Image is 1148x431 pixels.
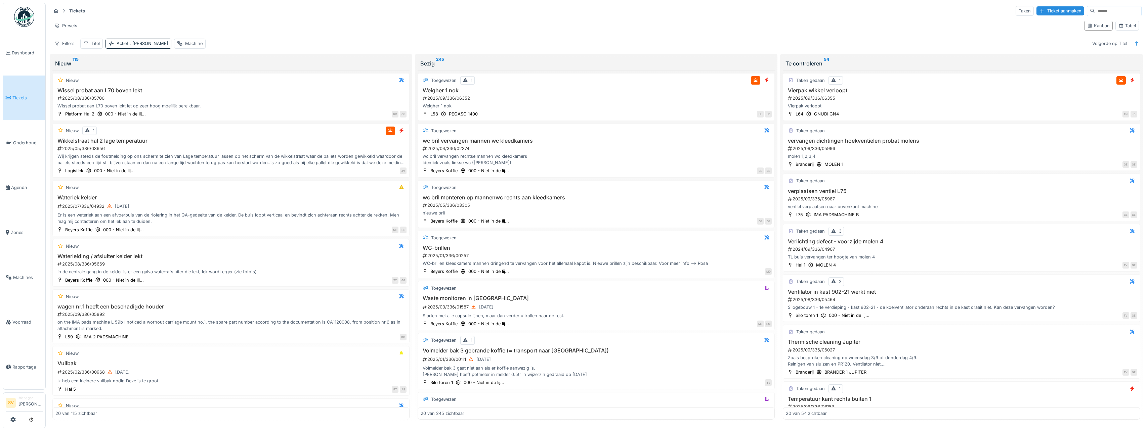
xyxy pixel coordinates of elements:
[786,238,1137,245] h3: Verlichting defect - voorzijde molen 4
[796,262,805,268] div: Hal 1
[91,40,100,47] div: Titel
[3,76,45,121] a: Tickets
[796,111,803,117] div: L64
[11,184,43,191] span: Agenda
[55,87,407,94] h3: Wissel probat aan L70 boven lekt
[757,167,764,174] div: GE
[55,410,97,417] div: 20 van 115 zichtbaar
[65,386,76,392] div: Hal 5
[421,210,772,216] div: nieuwe bril
[66,402,79,409] div: Nieuw
[6,395,43,412] a: SV Manager[PERSON_NAME]
[18,395,43,400] div: Manager
[796,178,825,184] div: Taken gedaan
[468,218,509,224] div: 000 - Niet in de lij...
[421,87,772,94] h3: Weigher 1 nok
[57,368,407,376] div: 2025/02/336/00968
[787,246,1137,252] div: 2024/09/336/04907
[57,95,407,101] div: 2025/08/336/05700
[117,40,168,47] div: Actief
[786,410,827,417] div: 20 van 54 zichtbaar
[814,111,839,117] div: GNUDI GN4
[422,95,772,101] div: 2025/09/336/06352
[471,337,472,343] div: 1
[430,379,453,386] div: Silo toren 1
[1089,39,1130,48] div: Volgorde op Titel
[422,355,772,364] div: 2025/01/336/00111
[431,337,457,343] div: Toegewezen
[431,77,457,84] div: Toegewezen
[1131,312,1137,319] div: GE
[65,227,92,233] div: Beyers Koffie
[786,138,1137,144] h3: vervangen dichtingen hoekventielen probat molens
[392,111,398,117] div: BM
[786,339,1137,345] h3: Thermische cleaning Jupiter
[400,167,407,174] div: JV
[55,378,407,384] div: Ik heb een kleinere vuilbak nodig.Deze is te groot.
[3,300,45,345] a: Voorraad
[421,313,772,319] div: Starten met alle capsule lijnen, maar dan verder uitrollen naar de rest.
[421,245,772,251] h3: WC-brillen
[13,274,43,281] span: Machines
[796,77,825,84] div: Taken gedaan
[431,285,457,291] div: Toegewezen
[3,165,45,210] a: Agenda
[185,40,203,47] div: Machine
[471,77,472,84] div: 1
[55,360,407,367] h3: Vuilbak
[66,184,79,191] div: Nieuw
[787,196,1137,202] div: 2025/09/336/05987
[1122,161,1129,168] div: GE
[787,347,1137,353] div: 2025/09/336/06027
[400,227,407,233] div: CS
[392,227,398,233] div: MD
[765,268,772,275] div: MD
[400,386,407,393] div: AB
[94,167,135,174] div: 000 - Niet in de lij...
[765,167,772,174] div: GE
[814,211,859,218] div: IMA PADSMACHINE B
[55,153,407,166] div: Wij krijgen steeds de foutmelding op ons scherm te zien van Lage temperatuur lassen op het scherm...
[392,386,398,393] div: FT
[12,50,43,56] span: Dashboard
[786,188,1137,194] h3: verplaatsen ventiel L75
[12,95,43,101] span: Tickets
[430,111,438,117] div: L58
[786,289,1137,295] h3: Ventilator in kast 902-21 werkt niet
[422,145,772,152] div: 2025/04/336/02374
[430,167,458,174] div: Beyers Koffie
[93,128,94,134] div: 1
[430,218,458,224] div: Beyers Koffie
[420,59,772,67] div: Bezig
[786,87,1137,94] h3: Vierpak wikkel verloopt
[11,229,43,236] span: Zones
[1122,312,1129,319] div: TV
[796,228,825,234] div: Taken gedaan
[1131,262,1137,269] div: GE
[55,303,407,310] h3: wagen nr.1 heeft een beschadigde houder
[816,262,836,268] div: MOLEN 4
[115,369,130,375] div: [DATE]
[430,268,458,275] div: Beyers Koffie
[1122,262,1129,269] div: TV
[66,243,79,249] div: Nieuw
[431,128,457,134] div: Toegewezen
[55,103,407,109] div: Wissel probat aan L70 boven lekt let op zeer hoog moeilijk bereikbaar.
[1131,369,1137,376] div: GE
[66,293,79,300] div: Nieuw
[57,311,407,318] div: 2025/09/336/05892
[796,329,825,335] div: Taken gedaan
[796,211,803,218] div: L75
[103,227,144,233] div: 000 - Niet in de lij...
[128,41,168,46] span: : [PERSON_NAME]
[824,369,866,375] div: BRANDER 1 JUPITER
[765,218,772,225] div: GE
[765,321,772,327] div: LM
[55,319,407,332] div: on the IMA pads machine L 59b I noticed a wornout carriage mount no.1, the spare part number acco...
[786,396,1137,402] h3: Temperatuur kant rechts buiten 1
[12,364,43,370] span: Rapportage
[421,260,772,267] div: WC-brillen kleedkamers mannen dringend te vervangen voor het allemaal kapot is. Nieuwe brillen zi...
[787,145,1137,152] div: 2025/09/336/05996
[3,210,45,255] a: Zones
[757,111,764,117] div: LL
